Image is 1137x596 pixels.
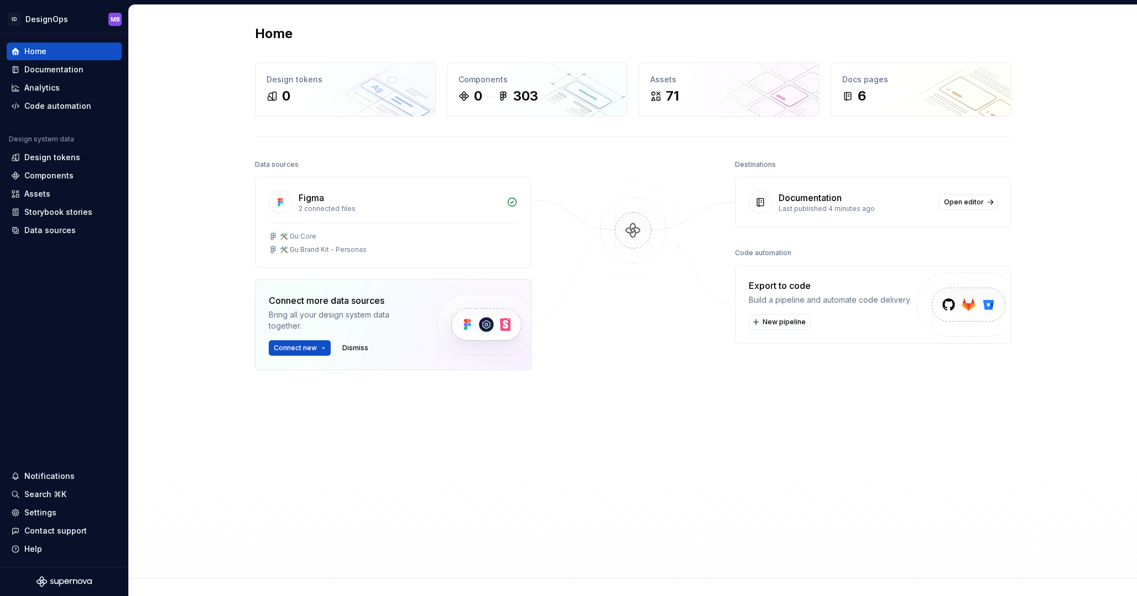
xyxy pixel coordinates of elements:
a: Open editor [939,194,998,210]
svg: Supernova Logo [36,576,92,587]
button: Dismiss [337,340,373,356]
a: Assets71 [639,62,820,117]
div: Analytics [24,82,60,93]
div: Code automation [735,245,791,261]
div: Notifications [24,471,75,482]
div: Settings [24,507,56,518]
div: Help [24,544,42,555]
div: Design tokens [267,74,424,85]
div: Connect more data sources [269,294,418,307]
div: 🛠️ Gu Core [280,232,316,241]
div: Home [24,46,46,57]
button: Help [7,540,122,558]
div: ID [8,13,21,26]
button: Contact support [7,522,122,540]
a: Design tokens0 [255,62,436,117]
button: Connect new [269,340,331,356]
div: 0 [474,87,482,105]
div: Documentation [779,191,842,204]
span: Open editor [944,198,984,207]
a: Analytics [7,79,122,97]
a: Components [7,167,122,184]
a: Code automation [7,97,122,115]
span: New pipeline [763,318,806,326]
span: Dismiss [342,344,368,352]
div: 2 connected files [299,204,500,213]
span: Connect new [274,344,317,352]
div: Docs pages [842,74,1000,85]
div: Documentation [24,64,84,75]
div: Bring all your design system data together. [269,309,418,331]
div: 71 [666,87,679,105]
div: 0 [282,87,290,105]
div: Search ⌘K [24,489,66,500]
div: 🛠️ Gu Brand Kit - Personas [280,245,367,254]
a: Home [7,43,122,60]
a: Data sources [7,221,122,239]
div: Build a pipeline and automate code delivery. [749,294,911,305]
a: Figma2 connected files🛠️ Gu Core🛠️ Gu Brand Kit - Personas [255,177,531,268]
div: DesignOps [25,14,68,25]
div: Export to code [749,279,911,292]
div: Last published 4 minutes ago [779,204,932,213]
div: Data sources [255,157,299,172]
div: Storybook stories [24,207,92,218]
button: New pipeline [749,314,811,330]
div: 303 [513,87,538,105]
div: Components [458,74,616,85]
a: Docs pages6 [831,62,1011,117]
h2: Home [255,25,293,43]
a: Settings [7,504,122,521]
button: Notifications [7,467,122,485]
div: Assets [650,74,808,85]
div: Design system data [9,135,74,144]
div: Design tokens [24,152,80,163]
div: MB [111,15,120,24]
div: Components [24,170,74,181]
a: Documentation [7,61,122,78]
a: Design tokens [7,149,122,166]
a: Storybook stories [7,203,122,221]
div: Contact support [24,525,87,536]
button: Search ⌘K [7,486,122,503]
div: Code automation [24,101,91,112]
div: Assets [24,188,50,199]
div: 6 [858,87,866,105]
button: IDDesignOpsMB [2,7,126,31]
div: Destinations [735,157,776,172]
div: Figma [299,191,324,204]
div: Data sources [24,225,76,236]
a: Assets [7,185,122,203]
a: Components0303 [447,62,628,117]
